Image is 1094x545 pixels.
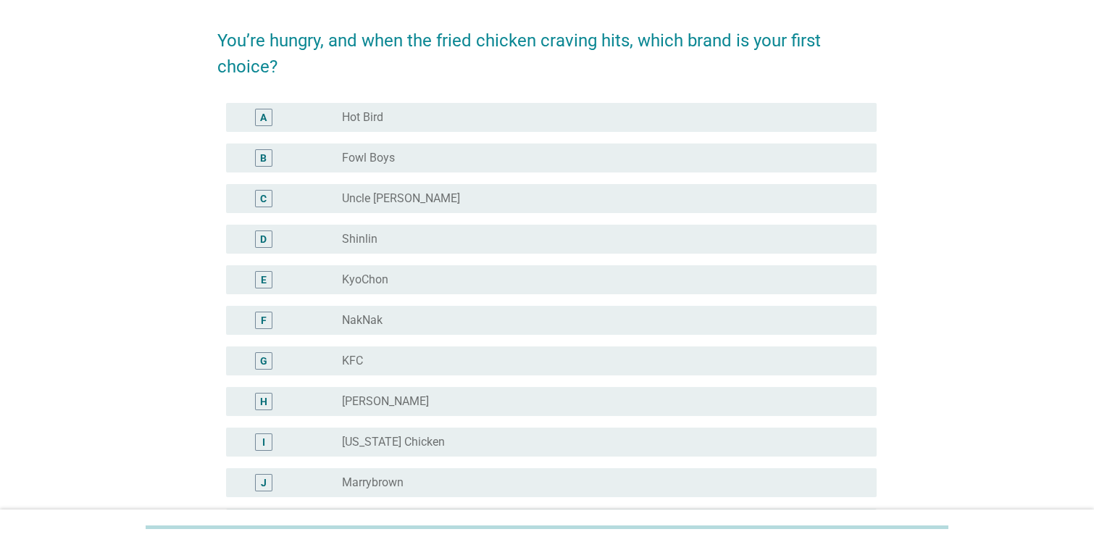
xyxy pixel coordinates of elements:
label: NakNak [342,313,383,328]
div: I [262,434,265,449]
div: E [261,272,267,287]
div: G [260,353,267,368]
label: Uncle [PERSON_NAME] [342,191,460,206]
label: KFC [342,354,363,368]
label: [US_STATE] Chicken [342,435,445,449]
div: A [260,109,267,125]
h2: You’re hungry, and when the fried chicken craving hits, which brand is your first choice? [217,13,877,80]
div: F [261,312,267,328]
label: Hot Bird [342,110,383,125]
label: KyoChon [342,272,388,287]
div: J [261,475,267,490]
div: H [260,394,267,409]
div: B [260,150,267,165]
label: Shinlin [342,232,377,246]
label: [PERSON_NAME] [342,394,429,409]
label: Marrybrown [342,475,404,490]
div: D [260,231,267,246]
label: Fowl Boys [342,151,395,165]
div: C [260,191,267,206]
